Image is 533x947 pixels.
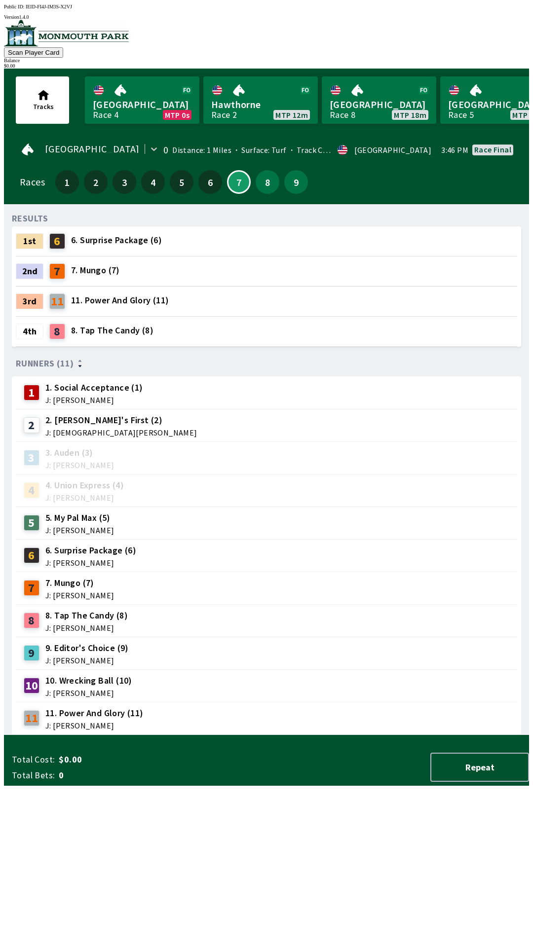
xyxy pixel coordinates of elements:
div: Race 8 [330,111,355,119]
span: 0 [59,769,214,781]
div: 4 [24,482,39,498]
span: J: [PERSON_NAME] [45,396,143,404]
div: 6 [49,233,65,249]
span: 6. Surprise Package (6) [71,234,162,247]
div: Public ID: [4,4,529,9]
span: 3. Auden (3) [45,446,114,459]
span: 3:46 PM [441,146,468,154]
button: 7 [227,170,251,194]
button: Repeat [430,753,529,782]
div: [GEOGRAPHIC_DATA] [354,146,431,154]
div: 7 [49,263,65,279]
div: 10 [24,678,39,693]
button: 8 [256,170,279,194]
span: 9 [287,179,305,185]
div: 3 [24,450,39,466]
button: 6 [198,170,222,194]
span: J: [DEMOGRAPHIC_DATA][PERSON_NAME] [45,429,197,437]
div: 0 [163,146,168,154]
span: [GEOGRAPHIC_DATA] [330,98,428,111]
span: Runners (11) [16,360,74,367]
div: Race 4 [93,111,118,119]
span: 6. Surprise Package (6) [45,544,136,557]
div: $ 0.00 [4,63,529,69]
span: 4 [144,179,162,185]
span: 1 [58,179,76,185]
div: Version 1.4.0 [4,14,529,20]
span: J: [PERSON_NAME] [45,722,144,729]
div: Balance [4,58,529,63]
div: Races [20,178,45,186]
span: 7. Mungo (7) [45,577,114,589]
div: 3rd [16,293,43,309]
span: Tracks [33,102,54,111]
button: Scan Player Card [4,47,63,58]
div: Race 5 [448,111,474,119]
span: MTP 0s [165,111,190,119]
span: Total Bets: [12,769,55,781]
span: MTP 18m [394,111,426,119]
div: 9 [24,645,39,661]
span: J: [PERSON_NAME] [45,624,128,632]
div: 4th [16,324,43,339]
button: 1 [55,170,79,194]
img: venue logo [4,20,129,46]
span: 9. Editor's Choice (9) [45,642,129,655]
span: 11. Power And Glory (11) [45,707,144,720]
span: J: [PERSON_NAME] [45,461,114,469]
div: 1st [16,233,43,249]
div: 8 [49,324,65,339]
span: MTP 12m [275,111,308,119]
span: 7 [230,180,247,184]
div: RESULTS [12,215,48,222]
span: [GEOGRAPHIC_DATA] [45,145,140,153]
a: HawthorneRace 2MTP 12m [203,76,318,124]
span: 11. Power And Glory (11) [71,294,169,307]
span: J: [PERSON_NAME] [45,494,124,502]
span: [GEOGRAPHIC_DATA] [93,98,191,111]
span: Surface: Turf [231,145,287,155]
span: J: [PERSON_NAME] [45,526,114,534]
a: [GEOGRAPHIC_DATA]Race 8MTP 18m [322,76,436,124]
button: 2 [84,170,108,194]
span: Distance: 1 Miles [172,145,231,155]
div: 8 [24,613,39,628]
div: 2nd [16,263,43,279]
span: 3 [115,179,134,185]
a: [GEOGRAPHIC_DATA]Race 4MTP 0s [85,76,199,124]
div: 2 [24,417,39,433]
div: Runners (11) [16,359,517,368]
span: Total Cost: [12,754,55,765]
span: J: [PERSON_NAME] [45,656,129,664]
span: $0.00 [59,754,214,765]
div: 11 [49,293,65,309]
div: Race final [474,146,511,153]
span: 8. Tap The Candy (8) [71,324,153,337]
span: IEID-FI4J-IM3S-X2VJ [26,4,72,9]
div: 7 [24,580,39,596]
span: 8. Tap The Candy (8) [45,609,128,622]
span: 5. My Pal Max (5) [45,511,114,524]
span: J: [PERSON_NAME] [45,559,136,567]
span: J: [PERSON_NAME] [45,591,114,599]
div: 5 [24,515,39,531]
div: 1 [24,385,39,401]
button: 3 [113,170,136,194]
span: Hawthorne [211,98,310,111]
span: 8 [258,179,277,185]
span: Track Condition: Firm [287,145,374,155]
div: Race 2 [211,111,237,119]
span: 6 [201,179,220,185]
button: 5 [170,170,193,194]
span: 1. Social Acceptance (1) [45,381,143,394]
span: 7. Mungo (7) [71,264,120,277]
div: 6 [24,547,39,563]
span: Repeat [439,762,520,773]
span: J: [PERSON_NAME] [45,689,132,697]
span: 4. Union Express (4) [45,479,124,492]
span: 5 [172,179,191,185]
span: 2 [86,179,105,185]
div: 11 [24,710,39,726]
span: 10. Wrecking Ball (10) [45,674,132,687]
button: Tracks [16,76,69,124]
